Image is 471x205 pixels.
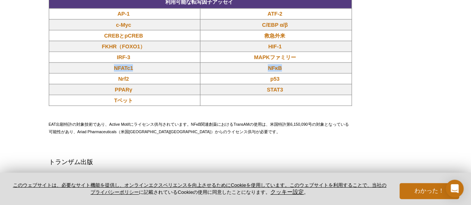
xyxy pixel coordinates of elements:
[268,43,281,49] font: HIF-1
[117,10,130,17] a: AP-1
[265,189,270,195] font: 。
[116,21,131,28] a: c-Myc
[414,188,444,194] font: わかった！
[264,32,285,39] a: 救急外来
[268,64,282,71] a: NFκB
[115,86,132,92] font: PPARγ
[270,75,280,82] a: p53
[262,21,288,28] a: C/EBP α/β
[304,189,309,195] font: 。
[270,189,304,196] button: クッキー設定
[268,65,282,71] font: NFκB
[115,86,132,93] a: PPARγ
[118,75,129,82] a: Nrf2
[117,11,130,17] font: AP-1
[267,11,282,17] font: ATF-2
[114,64,133,71] a: NFATc1
[104,32,143,39] a: CREBとpCREB
[118,76,129,81] font: Nrf2
[13,182,386,195] a: このウェブサイトは、必要なサイト機能を提供し、オンラインエクスペリエンスを向上させるためにCookieを使用しています。このウェブサイトを利用することで、当社のプライバシーポリシー
[114,96,133,104] a: Tベット
[102,43,145,49] font: FKHR（FOXO1）
[102,42,145,50] a: FKHR（FOXO1）
[49,122,349,134] font: EAT出願特許の対象技術であり、Active Motifにライセンス供与されています。NFκB関連創薬におけるTransAMの使用は、米国特許第6,150,090号の対象となっている可能性があり...
[254,53,296,61] a: MAPKファミリー
[104,32,143,38] font: CREBとpCREB
[117,53,130,61] a: IRF-3
[270,189,304,195] font: クッキー設定
[49,158,93,165] font: トランザム出版
[114,65,133,71] font: NFATc1
[267,86,283,92] font: STAT3
[254,54,296,60] font: MAPKファミリー
[114,97,133,103] font: Tベット
[446,180,464,198] div: Open Intercom Messenger
[268,42,281,50] a: HIF-1
[116,22,131,28] font: c-Myc
[264,32,285,38] font: 救急外来
[267,86,283,93] a: STAT3
[270,76,280,81] font: p53
[400,183,459,199] button: わかった！
[139,189,265,195] font: に記載されているCookieの使用に同意したことになります
[267,10,282,17] a: ATF-2
[117,54,130,60] font: IRF-3
[262,22,288,28] font: C/EBP α/β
